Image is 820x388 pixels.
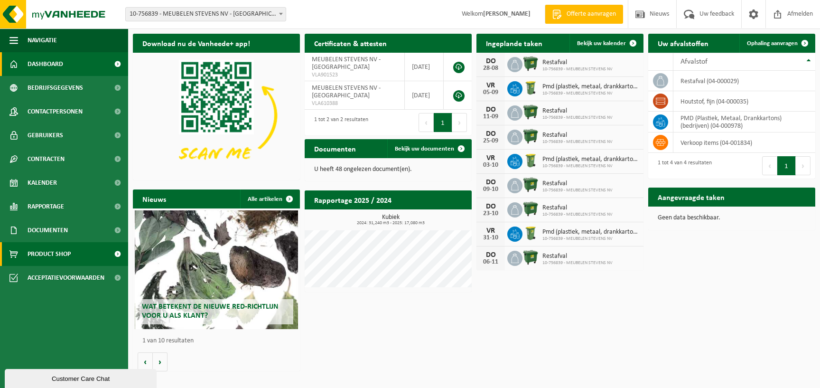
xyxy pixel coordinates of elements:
[28,171,57,195] span: Kalender
[312,71,397,79] span: VLA901523
[542,156,639,163] span: Pmd (plastiek, metaal, drankkartons) (bedrijven)
[481,162,500,169] div: 03-10
[476,34,552,52] h2: Ingeplande taken
[522,152,539,169] img: WB-0240-HPE-GN-50
[569,34,643,53] a: Bekijk uw kalender
[542,253,613,260] span: Restafval
[28,123,63,147] span: Gebruikers
[522,201,539,217] img: WB-1100-HPE-GN-01
[481,210,500,217] div: 23-10
[481,186,500,193] div: 09-10
[648,188,734,206] h2: Aangevraagde taken
[309,112,368,133] div: 1 tot 2 van 2 resultaten
[481,227,500,235] div: VR
[673,132,815,153] td: verkoop items (04-001834)
[542,66,613,72] span: 10-756839 - MEUBELEN STEVENS NV
[481,114,500,120] div: 11-09
[28,76,83,100] span: Bedrijfsgegevens
[522,56,539,72] img: WB-1100-HPE-GN-01
[522,128,539,144] img: WB-1100-HPE-GN-01
[481,130,500,138] div: DO
[312,85,381,99] span: MEUBELEN STEVENS NV - [GEOGRAPHIC_DATA]
[481,251,500,259] div: DO
[739,34,814,53] a: Ophaling aanvragen
[481,82,500,89] div: VR
[653,155,712,176] div: 1 tot 4 van 4 resultaten
[133,53,300,178] img: Download de VHEPlus App
[673,71,815,91] td: restafval (04-000029)
[309,221,472,226] span: 2024: 31,240 m3 - 2025: 17,080 m3
[481,235,500,241] div: 31-10
[401,209,471,228] a: Bekijk rapportage
[5,367,158,388] iframe: chat widget
[153,352,168,371] button: Volgende
[522,104,539,120] img: WB-1100-HPE-GN-01
[658,215,806,221] p: Geen data beschikbaar.
[542,188,613,193] span: 10-756839 - MEUBELEN STEVENS NV
[28,218,68,242] span: Documenten
[405,53,444,81] td: [DATE]
[240,189,299,208] a: Alle artikelen
[542,212,613,218] span: 10-756839 - MEUBELEN STEVENS NV
[305,34,396,52] h2: Certificaten & attesten
[138,352,153,371] button: Vorige
[577,40,626,47] span: Bekijk uw kalender
[542,107,613,115] span: Restafval
[673,112,815,132] td: PMD (Plastiek, Metaal, Drankkartons) (bedrijven) (04-000978)
[522,177,539,193] img: WB-1100-HPE-GN-01
[542,228,639,236] span: Pmd (plastiek, metaal, drankkartons) (bedrijven)
[796,156,811,175] button: Next
[142,303,279,320] span: Wat betekent de nieuwe RED-richtlijn voor u als klant?
[481,89,500,96] div: 05-09
[28,195,64,218] span: Rapportage
[747,40,798,47] span: Ophaling aanvragen
[28,52,63,76] span: Dashboard
[483,10,531,18] strong: [PERSON_NAME]
[542,83,639,91] span: Pmd (plastiek, metaal, drankkartons) (bedrijven)
[481,106,500,114] div: DO
[542,59,613,66] span: Restafval
[142,338,295,344] p: 1 van 10 resultaten
[133,34,260,52] h2: Download nu de Vanheede+ app!
[405,81,444,110] td: [DATE]
[305,190,401,209] h2: Rapportage 2025 / 2024
[312,100,397,107] span: VLA610388
[542,132,613,139] span: Restafval
[312,56,381,71] span: MEUBELEN STEVENS NV - [GEOGRAPHIC_DATA]
[522,249,539,265] img: WB-1100-HPE-GN-01
[680,58,708,66] span: Afvalstof
[542,91,639,96] span: 10-756839 - MEUBELEN STEVENS NV
[126,8,286,21] span: 10-756839 - MEUBELEN STEVENS NV - KALMTHOUT
[133,189,176,208] h2: Nieuws
[481,57,500,65] div: DO
[452,113,467,132] button: Next
[542,236,639,242] span: 10-756839 - MEUBELEN STEVENS NV
[309,214,472,226] h3: Kubiek
[314,166,462,173] p: U heeft 48 ongelezen document(en).
[545,5,623,24] a: Offerte aanvragen
[522,225,539,241] img: WB-0240-HPE-GN-50
[542,180,613,188] span: Restafval
[481,203,500,210] div: DO
[135,210,298,329] a: Wat betekent de nieuwe RED-richtlijn voor u als klant?
[542,163,639,169] span: 10-756839 - MEUBELEN STEVENS NV
[564,9,618,19] span: Offerte aanvragen
[673,91,815,112] td: houtstof, fijn (04-000035)
[305,139,365,158] h2: Documenten
[648,34,718,52] h2: Uw afvalstoffen
[777,156,796,175] button: 1
[419,113,434,132] button: Previous
[481,179,500,186] div: DO
[125,7,286,21] span: 10-756839 - MEUBELEN STEVENS NV - KALMTHOUT
[28,242,71,266] span: Product Shop
[28,100,83,123] span: Contactpersonen
[542,139,613,145] span: 10-756839 - MEUBELEN STEVENS NV
[481,154,500,162] div: VR
[481,259,500,265] div: 06-11
[542,204,613,212] span: Restafval
[481,138,500,144] div: 25-09
[542,115,613,121] span: 10-756839 - MEUBELEN STEVENS NV
[522,80,539,96] img: WB-0240-HPE-GN-50
[28,266,104,290] span: Acceptatievoorwaarden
